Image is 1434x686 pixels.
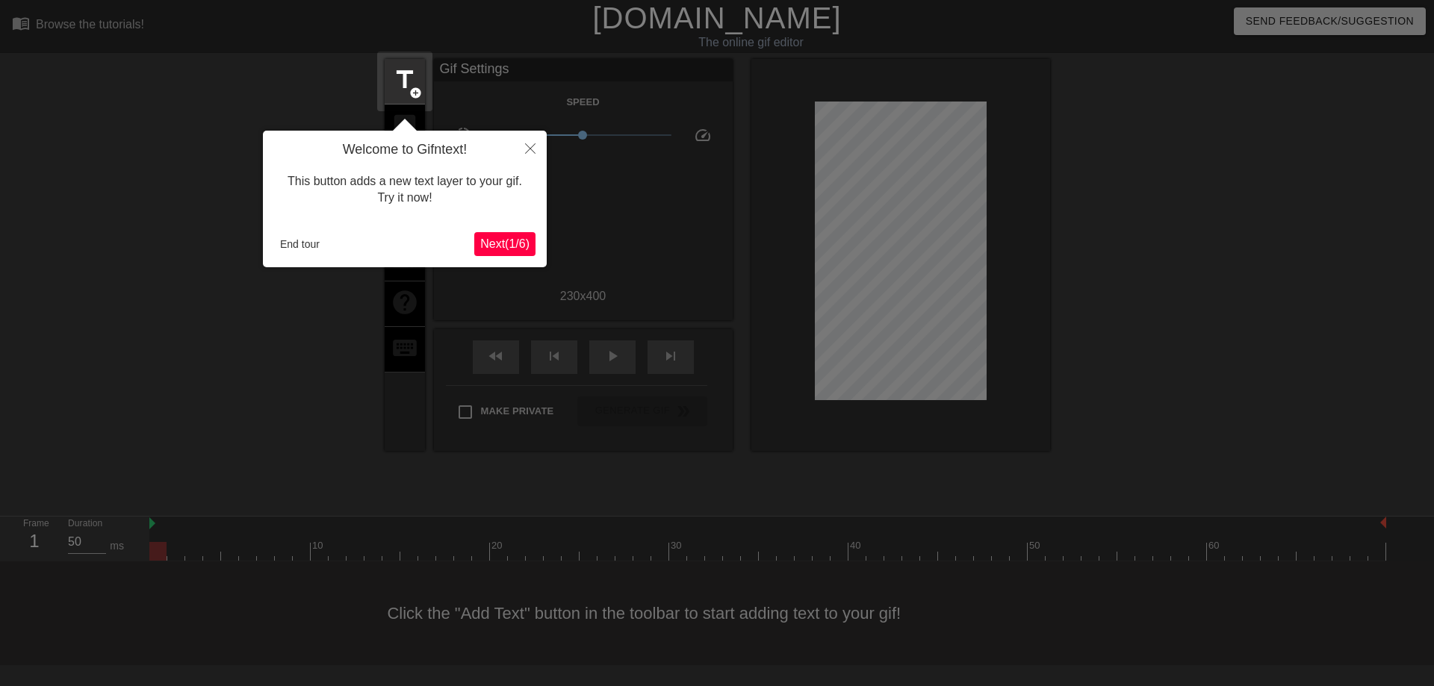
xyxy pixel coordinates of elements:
button: End tour [274,233,326,255]
span: Next ( 1 / 6 ) [480,237,530,250]
button: Close [514,131,547,165]
h4: Welcome to Gifntext! [274,142,536,158]
div: This button adds a new text layer to your gif. Try it now! [274,158,536,222]
button: Next [474,232,536,256]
